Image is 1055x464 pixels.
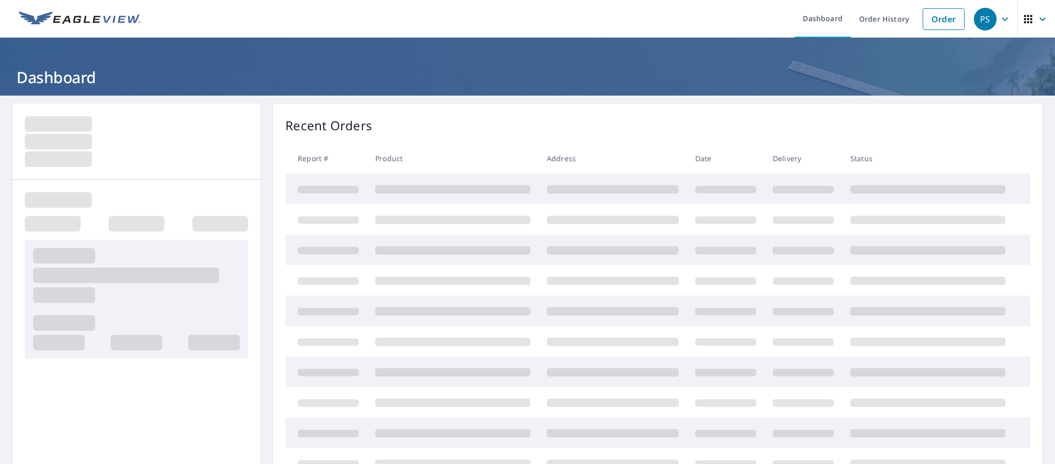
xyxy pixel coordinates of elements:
th: Status [842,143,1014,174]
th: Product [367,143,539,174]
h1: Dashboard [12,67,1043,88]
th: Address [539,143,687,174]
div: PS [974,8,997,30]
img: EV Logo [19,11,141,27]
a: Order [923,8,965,30]
th: Delivery [765,143,842,174]
th: Report # [285,143,367,174]
p: Recent Orders [285,116,372,135]
th: Date [687,143,765,174]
